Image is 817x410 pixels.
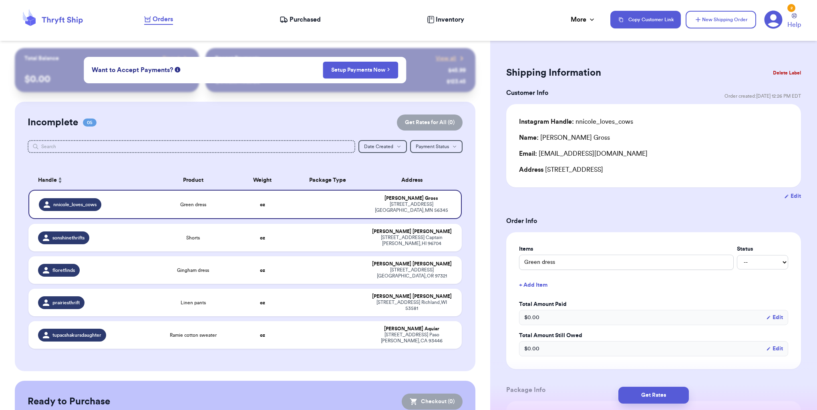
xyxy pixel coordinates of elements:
span: View all [436,54,456,62]
div: [PERSON_NAME] [PERSON_NAME] [371,261,452,267]
span: Ramie cotton sweater [170,332,217,338]
button: Get Rates for All (0) [397,115,463,131]
span: Name: [519,135,539,141]
button: Payment Status [410,140,463,153]
span: Inventory [436,15,464,24]
div: [STREET_ADDRESS] [GEOGRAPHIC_DATA] , OR 97321 [371,267,452,279]
label: Items [519,245,734,253]
button: Checkout (0) [402,394,463,410]
button: Edit [766,345,783,353]
span: nnicole_loves_cows [53,201,97,208]
th: Weight [236,171,288,190]
p: Total Balance [24,54,59,62]
button: Sort ascending [57,175,63,185]
button: Setup Payments Now [323,62,398,78]
span: Order created: [DATE] 12:26 PM EDT [724,93,801,99]
span: sonshinethrifts [52,235,85,241]
div: $ 123.45 [447,78,466,86]
label: Total Amount Paid [519,300,788,308]
button: Edit [784,192,801,200]
h3: Order Info [506,216,801,226]
div: [PERSON_NAME] [PERSON_NAME] [371,229,452,235]
div: 2 [787,4,795,12]
button: Copy Customer Link [610,11,681,28]
div: [STREET_ADDRESS] [519,165,788,175]
span: Green dress [180,201,206,208]
span: Address [519,167,543,173]
label: Status [737,245,788,253]
strong: oz [260,235,265,240]
span: Purchased [290,15,321,24]
span: $ 0.00 [524,314,539,322]
a: Purchased [280,15,321,24]
button: Date Created [358,140,407,153]
button: + Add Item [516,276,791,294]
a: Help [787,13,801,30]
span: Orders [153,14,173,24]
div: $ 45.99 [448,66,466,74]
div: nnicole_loves_cows [519,117,633,127]
a: View all [436,54,466,62]
span: Date Created [364,144,393,149]
strong: oz [260,268,265,273]
span: Shorts [186,235,200,241]
button: Delete Label [770,64,804,82]
label: Total Amount Still Owed [519,332,788,340]
span: Instagram Handle: [519,119,574,125]
div: [STREET_ADDRESS] Paso [PERSON_NAME] , CA 93446 [371,332,452,344]
div: [STREET_ADDRESS] Richland , WI 53581 [371,299,452,312]
a: Inventory [427,15,464,24]
th: Address [366,171,462,190]
div: [PERSON_NAME] Gross [519,133,610,143]
h3: Customer Info [506,88,548,98]
strong: oz [260,333,265,338]
span: Gingham dress [177,267,209,273]
a: Setup Payments Now [331,66,390,74]
h2: Incomplete [28,116,78,129]
input: Search [28,140,356,153]
span: tupacshakursdaughter [52,332,101,338]
div: [EMAIL_ADDRESS][DOMAIN_NAME] [519,149,788,159]
div: [STREET_ADDRESS] [GEOGRAPHIC_DATA] , MN 56345 [371,201,451,213]
span: $ 0.00 [524,345,539,353]
a: Payout [163,54,189,62]
div: More [571,15,596,24]
h2: Shipping Information [506,66,601,79]
div: [STREET_ADDRESS] Captain [PERSON_NAME] , HI 96704 [371,235,452,247]
th: Product [150,171,237,190]
a: 2 [764,10,783,29]
strong: oz [260,202,265,207]
button: New Shipping Order [686,11,756,28]
span: 05 [83,119,97,127]
span: Handle [38,176,57,185]
th: Package Type [288,171,366,190]
button: Get Rates [618,387,689,404]
span: Email: [519,151,537,157]
span: Help [787,20,801,30]
span: Want to Accept Payments? [92,65,173,75]
span: Payout [163,54,180,62]
div: [PERSON_NAME] Gross [371,195,451,201]
a: Orders [144,14,173,25]
div: [PERSON_NAME] [PERSON_NAME] [371,293,452,299]
p: $ 0.00 [24,73,189,86]
span: floretfinds [52,267,75,273]
p: Recent Payments [215,54,260,62]
h2: Ready to Purchase [28,395,110,408]
span: prairiesthrift [52,299,80,306]
div: [PERSON_NAME] Aquiar [371,326,452,332]
button: Edit [766,314,783,322]
span: Linen pants [181,299,206,306]
strong: oz [260,300,265,305]
span: Payment Status [416,144,449,149]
